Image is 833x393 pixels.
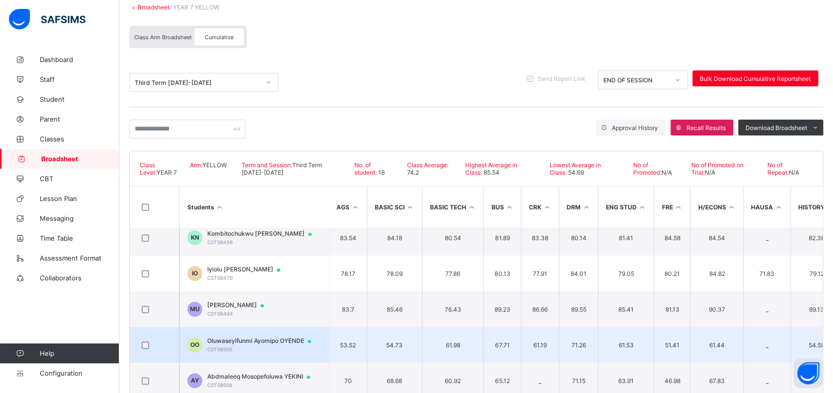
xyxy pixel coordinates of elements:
[407,169,419,176] span: 74.2
[612,124,658,131] span: Approval History
[191,234,199,241] span: KN
[207,230,321,238] span: Kombitochukwu [PERSON_NAME]
[549,161,600,176] span: Lowest Average in Class:
[422,291,484,327] td: 76.43
[9,9,85,30] img: safsims
[521,256,559,291] td: 77.91
[40,195,119,202] span: Lesson Plan
[727,203,736,211] i: Sort in Ascending Order
[367,291,422,327] td: 85.46
[690,256,743,291] td: 84.82
[422,327,484,363] td: 61.98
[407,161,448,169] span: Class Average:
[793,358,823,388] button: Open asap
[598,291,654,327] td: 85.41
[207,301,273,309] span: [PERSON_NAME]
[598,256,654,291] td: 79.05
[40,349,119,357] span: Help
[483,291,521,327] td: 89.23
[690,327,743,363] td: 61.44
[40,234,119,242] span: Time Table
[690,291,743,327] td: 90.37
[134,34,192,41] span: Class Arm Broadsheet
[242,161,292,169] span: Term and Session:
[40,56,119,64] span: Dashboard
[788,169,799,176] span: N/A
[40,214,119,222] span: Messaging
[543,203,551,211] i: Sort in Ascending Order
[598,220,654,256] td: 81.41
[190,341,199,348] span: OO
[538,75,585,82] span: Send Report Link
[743,220,790,256] td: _
[367,220,422,256] td: 84.18
[190,161,202,169] span: Arm:
[190,305,200,313] span: MU
[654,187,690,227] th: FRE
[743,327,790,363] td: _
[157,169,177,176] span: YEAR 7
[468,203,476,211] i: Sort in Ascending Order
[690,220,743,256] td: 84.54
[686,124,726,131] span: Recall Results
[207,337,321,345] span: Oluwaseyifunmi Ayomipo OYENDE
[521,220,559,256] td: 83.38
[690,187,743,227] th: H/ECONS
[351,203,359,211] i: Sort in Ascending Order
[40,369,119,377] span: Configuration
[207,382,232,388] span: CST08508
[767,161,788,176] span: No of Repeat:
[654,327,690,363] td: 51.41
[406,203,415,211] i: Sort in Ascending Order
[654,256,690,291] td: 80.21
[654,220,690,256] td: 84.58
[566,169,583,176] span: 54.69
[705,169,715,176] span: N/A
[521,187,559,227] th: CRK
[700,75,811,82] span: Bulk Download Cumulative Reportsheet
[483,187,521,227] th: BUS
[207,346,232,352] span: CST08506
[422,220,484,256] td: 80.54
[40,254,119,262] span: Assessment Format
[638,203,647,211] i: Sort in Ascending Order
[40,175,119,183] span: CBT
[559,220,598,256] td: 80.14
[483,256,521,291] td: 80.13
[135,79,260,86] div: Third Term [DATE]-[DATE]
[40,95,119,103] span: Student
[559,327,598,363] td: 71.26
[633,161,662,176] span: No of Promoted:
[422,187,484,227] th: BASIC TECH
[138,3,169,11] a: Broadsheet
[582,203,590,211] i: Sort in Ascending Order
[691,161,743,176] span: No of Promoted on Trial:
[329,220,367,256] td: 83.54
[207,275,233,281] span: CST08470
[559,291,598,327] td: 89.55
[662,169,672,176] span: N/A
[205,34,234,41] span: Cumulative
[40,135,119,143] span: Classes
[329,187,367,227] th: AGS
[422,256,484,291] td: 77.86
[483,220,521,256] td: 81.89
[743,187,790,227] th: HAUSA
[329,256,367,291] td: 78.17
[743,256,790,291] td: 71.83
[376,169,384,176] span: 18
[521,291,559,327] td: 86.66
[41,155,119,163] span: Broadsheet
[465,161,517,176] span: Highest Average in Class:
[483,327,521,363] td: 67.71
[140,161,157,176] span: Class Level:
[40,75,119,83] span: Staff
[207,311,233,317] span: CST08484
[598,187,654,227] th: ENG STUD
[674,203,682,211] i: Sort in Ascending Order
[207,239,233,245] span: CST08456
[207,373,320,381] span: Abdmaleeq Mosopefoluwa YEKINI
[367,327,422,363] td: 54.73
[40,115,119,123] span: Parent
[743,291,790,327] td: _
